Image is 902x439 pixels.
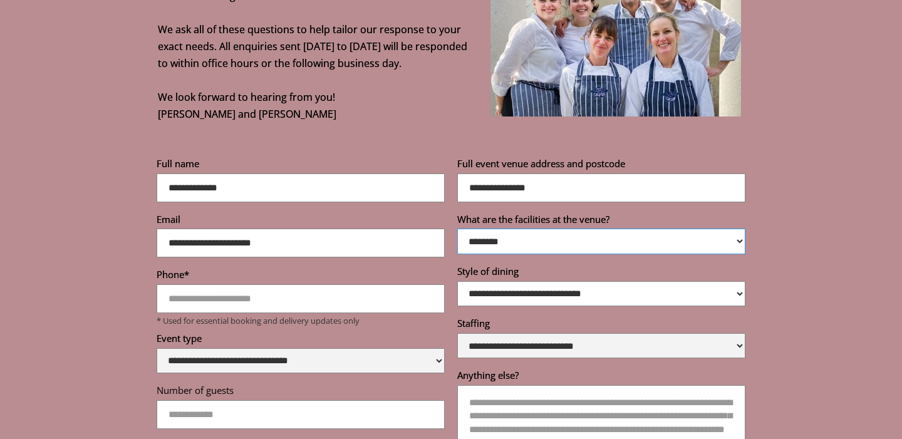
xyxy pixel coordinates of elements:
[157,157,445,173] label: Full name
[157,384,445,400] label: Number of guests
[157,213,445,229] label: Email
[157,268,445,284] label: Phone*
[457,369,745,385] label: Anything else?
[457,213,745,229] label: What are the facilities at the venue?
[457,265,745,281] label: Style of dining
[157,332,445,348] label: Event type
[457,157,745,173] label: Full event venue address and postcode
[457,317,745,333] label: Staffing
[157,316,445,326] p: * Used for essential booking and delivery updates only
